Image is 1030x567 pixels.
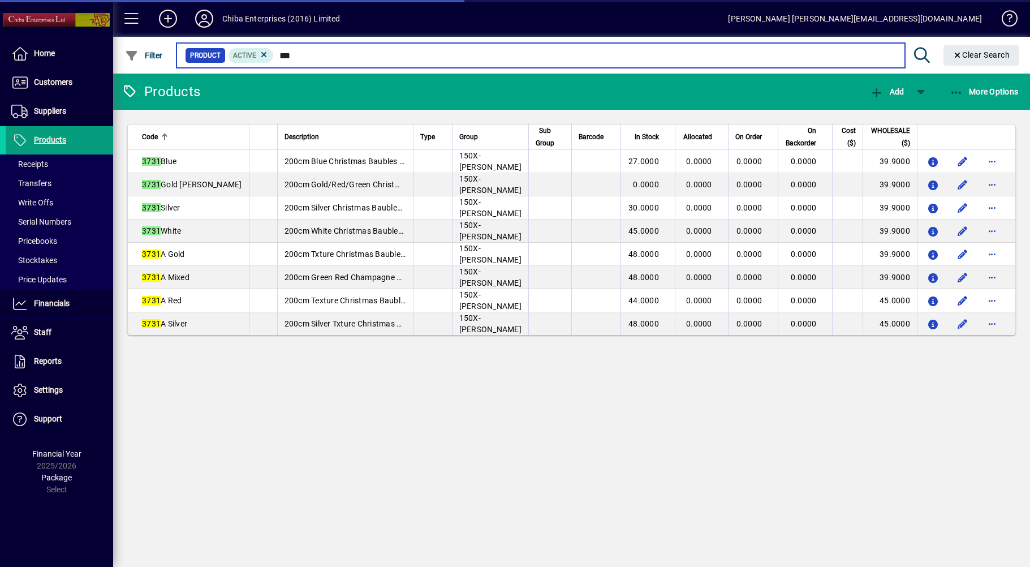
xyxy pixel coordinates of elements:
[222,10,341,28] div: Chiba Enterprises (2016) Limited
[628,203,659,212] span: 30.0000
[791,296,817,305] span: 0.0000
[142,203,180,212] span: Silver
[122,83,200,101] div: Products
[953,50,1010,59] span: Clear Search
[954,222,972,240] button: Edit
[6,319,113,347] a: Staff
[142,296,182,305] span: A Red
[785,124,826,149] div: On Backorder
[686,250,712,259] span: 0.0000
[983,152,1001,170] button: More options
[686,319,712,328] span: 0.0000
[983,175,1001,194] button: More options
[736,226,762,235] span: 0.0000
[11,275,67,284] span: Price Updates
[870,87,904,96] span: Add
[34,78,72,87] span: Customers
[285,226,433,235] span: 200cm White Christmas Baubles Garland
[863,173,917,196] td: 39.9000
[34,385,63,394] span: Settings
[682,131,722,143] div: Allocated
[983,315,1001,333] button: More options
[863,150,917,173] td: 39.9000
[870,124,910,149] span: WHOLESALE ($)
[285,180,473,189] span: 200cm Gold/Red/Green Christmas Baubles Garland
[791,226,817,235] span: 0.0000
[41,473,72,482] span: Package
[628,273,659,282] span: 48.0000
[125,51,163,60] span: Filter
[628,319,659,328] span: 48.0000
[6,97,113,126] a: Suppliers
[34,49,55,58] span: Home
[736,273,762,282] span: 0.0000
[285,203,433,212] span: 200cm Silver Christmas Baubles Garland
[34,135,66,144] span: Products
[983,222,1001,240] button: More options
[142,203,161,212] em: 3731
[420,131,435,143] span: Type
[983,291,1001,310] button: More options
[628,157,659,166] span: 27.0000
[229,48,274,63] mat-chip: Activation Status: Active
[34,356,62,366] span: Reports
[34,106,66,115] span: Suppliers
[190,50,221,61] span: Product
[536,124,564,149] div: Sub Group
[954,268,972,286] button: Edit
[867,81,907,102] button: Add
[142,131,242,143] div: Code
[142,157,176,166] span: Blue
[142,226,161,235] em: 3731
[186,8,222,29] button: Profile
[6,405,113,433] a: Support
[954,175,972,194] button: Edit
[791,203,817,212] span: 0.0000
[34,414,62,423] span: Support
[628,131,669,143] div: In Stock
[863,289,917,312] td: 45.0000
[459,151,522,171] span: 150X-[PERSON_NAME]
[863,243,917,266] td: 39.9000
[34,299,70,308] span: Financials
[6,290,113,318] a: Financials
[954,152,972,170] button: Edit
[6,68,113,97] a: Customers
[954,245,972,263] button: Edit
[993,2,1016,39] a: Knowledge Base
[736,203,762,212] span: 0.0000
[791,273,817,282] span: 0.0000
[954,199,972,217] button: Edit
[683,131,712,143] span: Allocated
[459,131,478,143] span: Group
[459,244,522,264] span: 150X-[PERSON_NAME]
[285,319,457,328] span: 200cm Silver Txture Christmas Baubles Garland
[6,174,113,193] a: Transfers
[863,220,917,243] td: 39.9000
[142,319,161,328] em: 3731
[579,131,604,143] span: Barcode
[11,160,48,169] span: Receipts
[11,217,71,226] span: Serial Numbers
[791,250,817,259] span: 0.0000
[791,157,817,166] span: 0.0000
[628,226,659,235] span: 45.0000
[142,273,161,282] em: 3731
[11,179,51,188] span: Transfers
[6,270,113,289] a: Price Updates
[142,250,161,259] em: 3731
[459,267,522,287] span: 150X-[PERSON_NAME]
[983,245,1001,263] button: More options
[686,203,712,212] span: 0.0000
[791,180,817,189] span: 0.0000
[285,131,406,143] div: Description
[142,180,161,189] em: 3731
[142,180,242,189] span: Gold [PERSON_NAME]
[32,449,81,458] span: Financial Year
[983,268,1001,286] button: More options
[943,45,1019,66] button: Clear
[736,157,762,166] span: 0.0000
[459,174,522,195] span: 150X-[PERSON_NAME]
[6,154,113,174] a: Receipts
[954,315,972,333] button: Edit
